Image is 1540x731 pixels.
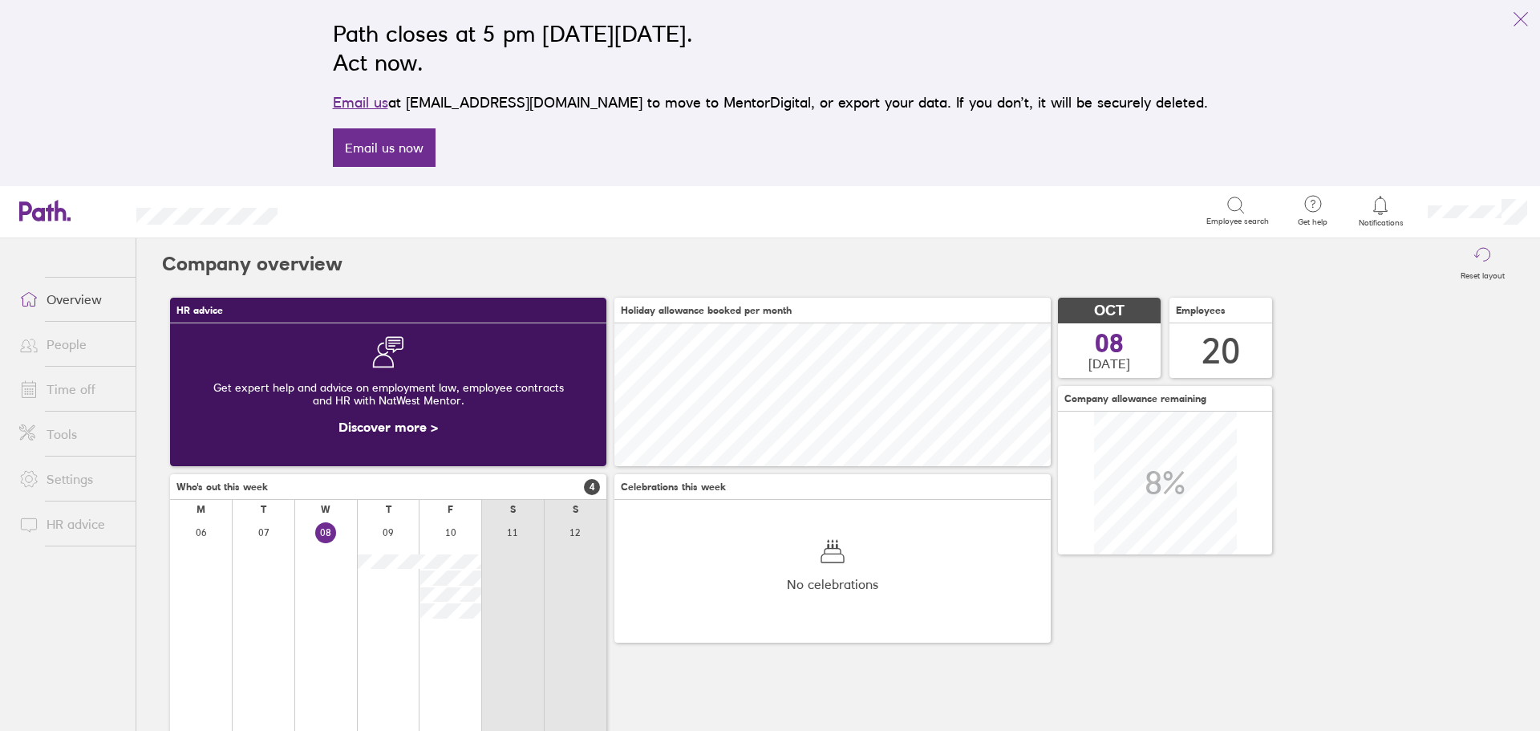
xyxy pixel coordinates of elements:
[333,94,388,111] a: Email us
[448,504,453,515] div: F
[1287,217,1339,227] span: Get help
[321,504,330,515] div: W
[333,128,436,167] a: Email us now
[6,283,136,315] a: Overview
[6,418,136,450] a: Tools
[176,481,268,493] span: Who's out this week
[1451,266,1514,281] label: Reset layout
[321,203,362,217] div: Search
[6,463,136,495] a: Settings
[261,504,266,515] div: T
[787,577,878,591] span: No celebrations
[6,328,136,360] a: People
[1451,238,1514,290] button: Reset layout
[162,238,342,290] h2: Company overview
[386,504,391,515] div: T
[183,368,594,420] div: Get expert help and advice on employment law, employee contracts and HR with NatWest Mentor.
[573,504,578,515] div: S
[584,479,600,495] span: 4
[6,373,136,405] a: Time off
[621,481,726,493] span: Celebrations this week
[1202,331,1240,372] div: 20
[338,419,438,435] a: Discover more >
[6,508,136,540] a: HR advice
[1206,217,1269,226] span: Employee search
[1064,393,1206,404] span: Company allowance remaining
[510,504,516,515] div: S
[621,305,792,316] span: Holiday allowance booked per month
[1355,194,1407,228] a: Notifications
[333,19,1208,77] h2: Path closes at 5 pm [DATE][DATE]. Act now.
[197,504,205,515] div: M
[1094,303,1125,319] span: OCT
[1095,331,1124,356] span: 08
[1088,356,1130,371] span: [DATE]
[1355,218,1407,228] span: Notifications
[333,91,1208,114] p: at [EMAIL_ADDRESS][DOMAIN_NAME] to move to MentorDigital, or export your data. If you don’t, it w...
[1176,305,1226,316] span: Employees
[176,305,223,316] span: HR advice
